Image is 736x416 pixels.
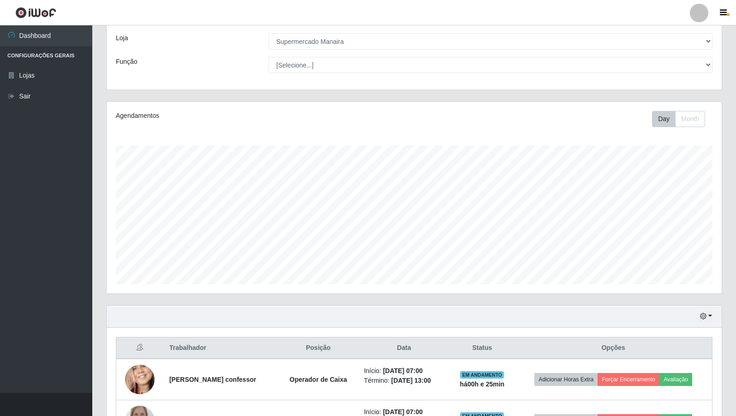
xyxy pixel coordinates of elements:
button: Avaliação [659,373,692,386]
img: 1650948199907.jpeg [125,348,155,412]
button: Forçar Encerramento [598,373,659,386]
label: Loja [116,33,128,43]
time: [DATE] 13:00 [391,377,431,384]
div: Toolbar with button groups [652,111,712,127]
time: [DATE] 07:00 [383,408,423,416]
button: Month [675,111,705,127]
time: [DATE] 07:00 [383,367,423,374]
button: Adicionar Horas Extra [534,373,598,386]
label: Função [116,57,138,67]
th: Status [449,337,515,359]
th: Opções [515,337,712,359]
th: Trabalhador [164,337,278,359]
th: Posição [278,337,359,359]
div: First group [652,111,705,127]
strong: há 00 h e 25 min [460,380,505,388]
span: EM ANDAMENTO [460,371,504,379]
button: Day [652,111,676,127]
th: Data [359,337,450,359]
li: Término: [364,376,444,385]
li: Início: [364,366,444,376]
div: Agendamentos [116,111,356,121]
img: CoreUI Logo [15,7,56,18]
strong: Operador de Caixa [290,376,347,383]
strong: [PERSON_NAME] confessor [169,376,256,383]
